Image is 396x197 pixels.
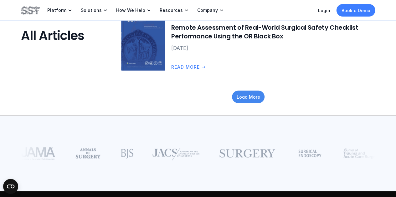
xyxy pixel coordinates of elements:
p: Platform [47,7,66,13]
a: Login [318,8,330,13]
p: How We Help [116,7,145,13]
img: SST logo [21,5,40,16]
span: arrow_right_alt [201,65,206,70]
p: Book a Demo [342,7,370,14]
p: Solutions [81,7,102,13]
button: Open CMP widget [3,179,18,194]
h6: Remote Assessment of Real-World Surgical Safety Checklist Performance Using the OR Black Box [171,23,375,41]
p: Read more [171,64,200,71]
p: Load More [236,94,260,100]
img: Journal of the american college of surgeons cover [121,12,165,71]
h3: All Articles [21,27,96,44]
p: [DATE] [171,44,375,52]
a: Journal of the american college of surgeons coverSAFETY CULTURERemote Assessment of Real-World Su... [121,5,375,78]
a: Book a Demo [337,4,375,17]
p: Company [197,7,218,13]
p: Resources [160,7,183,13]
